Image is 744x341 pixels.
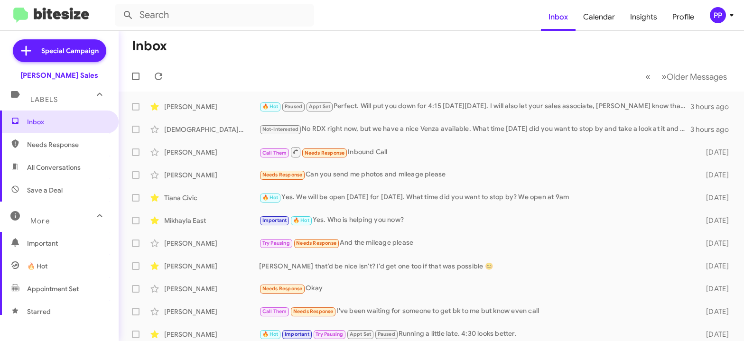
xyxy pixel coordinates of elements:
div: And the mileage please [259,238,694,249]
div: Yes. We will be open [DATE] for [DATE]. What time did you want to stop by? We open at 9am [259,192,694,203]
span: 🔥 Hot [262,194,279,201]
div: [PERSON_NAME] [164,330,259,339]
div: No RDX right now, but we have a nice Venza available. What time [DATE] did you want to stop by an... [259,124,690,135]
button: Next [656,67,733,86]
div: [DATE] [694,284,736,294]
span: 🔥 Hot [293,217,309,223]
span: Needs Response [293,308,334,314]
div: Okay [259,283,694,294]
span: Call Them [262,150,287,156]
div: [PERSON_NAME] [164,284,259,294]
nav: Page navigation example [640,67,733,86]
span: Older Messages [667,72,727,82]
span: All Conversations [27,163,81,172]
div: Can you send me photos and mileage please [259,169,694,180]
span: Inbox [27,117,108,127]
div: [DATE] [694,193,736,203]
div: [PERSON_NAME] [164,239,259,248]
div: 3 hours ago [690,125,736,134]
a: Special Campaign [13,39,106,62]
span: Labels [30,95,58,104]
div: Running a little late. 4:30 looks better. [259,329,694,340]
div: [PERSON_NAME] [164,261,259,271]
span: More [30,217,50,225]
span: 🔥 Hot [262,103,279,110]
span: Appt Set [350,331,372,337]
a: Profile [665,3,702,31]
span: Not-Interested [262,126,299,132]
span: Try Pausing [316,331,343,337]
span: Paused [378,331,395,337]
a: Insights [623,3,665,31]
h1: Inbox [132,38,167,54]
div: [PERSON_NAME] [164,170,259,180]
span: Try Pausing [262,240,290,246]
span: Needs Response [296,240,336,246]
div: [DATE] [694,147,736,157]
div: [DATE] [694,261,736,271]
span: Save a Deal [27,185,63,195]
button: PP [702,7,734,23]
span: Important [27,239,108,248]
div: Yes. Who is helping you now? [259,215,694,226]
span: Paused [285,103,302,110]
span: « [645,71,651,83]
span: Needs Response [305,150,345,156]
div: [DATE] [694,170,736,180]
span: Needs Response [262,172,303,178]
button: Previous [640,67,656,86]
span: Call Them [262,308,287,314]
div: I've been waiting for someone to get bk to me but know even call [259,306,694,317]
div: 3 hours ago [690,102,736,111]
span: Special Campaign [41,46,99,55]
div: Tiana Civic [164,193,259,203]
div: [PERSON_NAME] [164,102,259,111]
div: Perfect. Will put you down for 4:15 [DATE][DATE]. I will also let your sales associate, [PERSON_N... [259,101,690,112]
span: Needs Response [262,286,303,292]
div: [DATE] [694,307,736,316]
div: [DATE] [694,216,736,225]
div: [DATE] [694,330,736,339]
a: Inbox [541,3,576,31]
div: Inbound Call [259,146,694,158]
div: Mikhayla East [164,216,259,225]
div: [DEMOGRAPHIC_DATA][PERSON_NAME] [164,125,259,134]
span: Important [262,217,287,223]
span: Needs Response [27,140,108,149]
div: [PERSON_NAME] that’d be nice isn’t? I’d get one too if that was possible 😊 [259,261,694,271]
div: [PERSON_NAME] [164,307,259,316]
span: Important [285,331,309,337]
div: [DATE] [694,239,736,248]
span: Appt Set [309,103,331,110]
span: » [661,71,667,83]
input: Search [115,4,314,27]
span: 🔥 Hot [262,331,279,337]
div: [PERSON_NAME] Sales [20,71,98,80]
span: 🔥 Hot [27,261,47,271]
div: [PERSON_NAME] [164,147,259,157]
a: Calendar [576,3,623,31]
div: PP [710,7,726,23]
span: Appointment Set [27,284,79,294]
